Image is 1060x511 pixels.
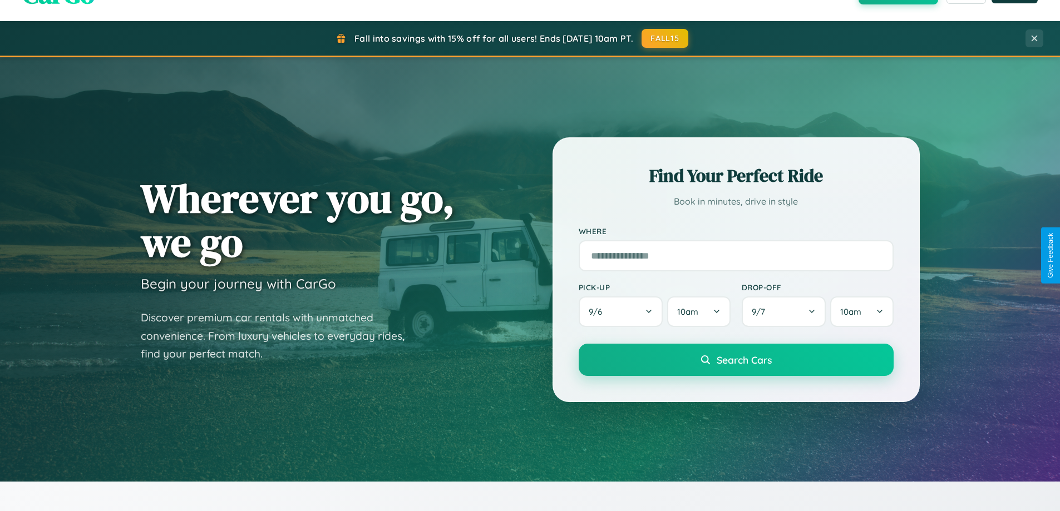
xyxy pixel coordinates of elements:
p: Book in minutes, drive in style [579,194,894,210]
h1: Wherever you go, we go [141,176,455,264]
label: Pick-up [579,282,731,292]
p: Discover premium car rentals with unmatched convenience. From luxury vehicles to everyday rides, ... [141,309,419,363]
span: 9 / 6 [589,306,608,317]
button: Search Cars [579,344,894,376]
button: 10am [667,296,730,327]
h3: Begin your journey with CarGo [141,275,336,292]
div: Give Feedback [1047,233,1054,278]
span: Search Cars [717,354,772,366]
span: 10am [840,306,861,317]
h2: Find Your Perfect Ride [579,163,894,188]
button: 9/7 [742,296,826,327]
span: 10am [677,306,698,317]
label: Drop-off [742,282,894,292]
button: 10am [830,296,893,327]
span: Fall into savings with 15% off for all users! Ends [DATE] 10am PT. [354,33,633,44]
label: Where [579,226,894,236]
button: FALL15 [642,29,688,48]
button: 9/6 [579,296,663,327]
span: 9 / 7 [752,306,771,317]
